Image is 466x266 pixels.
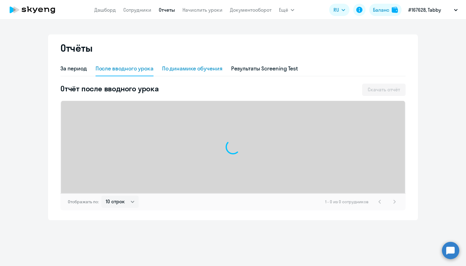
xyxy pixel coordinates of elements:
h5: Отчёт после вводного урока [60,84,159,93]
button: #167628, Tabby [405,2,461,17]
button: RU [329,4,349,16]
p: #167628, Tabby [408,6,441,14]
span: 1 - 0 из 0 сотрудников [325,199,369,204]
button: Балансbalance [369,4,402,16]
a: Отчеты [159,7,175,13]
a: Начислить уроки [182,7,223,13]
div: За период [60,65,87,73]
div: По динамике обучения [162,65,223,73]
a: Сотрудники [123,7,151,13]
div: Скачать отчёт [368,86,400,93]
span: Отображать по: [68,199,99,204]
span: Ещё [279,6,288,14]
a: Дашборд [94,7,116,13]
button: Ещё [279,4,294,16]
div: После вводного урока [96,65,153,73]
div: Баланс [373,6,389,14]
button: Скачать отчёт [362,84,406,96]
img: balance [392,7,398,13]
a: Документооборот [230,7,272,13]
span: RU [333,6,339,14]
div: Результаты Screening Test [231,65,298,73]
h2: Отчёты [60,42,92,54]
